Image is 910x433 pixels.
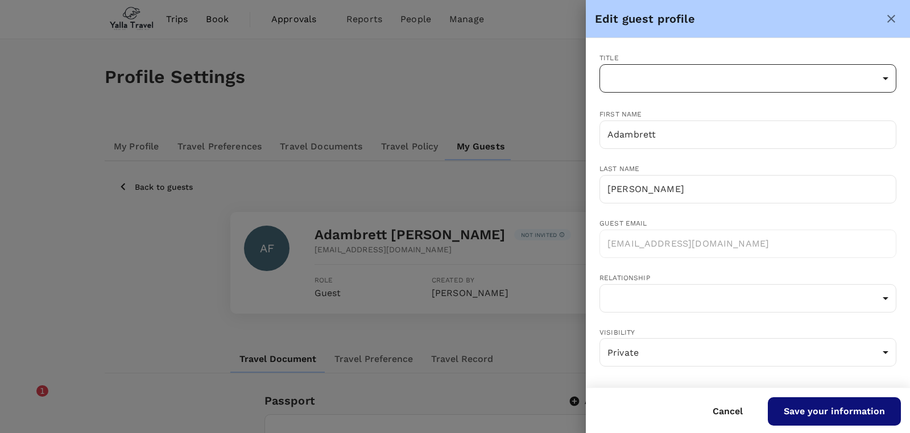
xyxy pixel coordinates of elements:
span: Visibility [599,328,635,336]
div: Edit guest profile [595,10,882,28]
div: ​ [599,64,896,93]
span: Relationship [599,274,650,282]
span: First name [599,110,642,118]
span: Title [599,54,619,62]
span: Guest email [599,219,647,227]
div: ​ [599,284,896,313]
span: Last name [599,165,639,173]
button: Cancel [697,397,759,426]
button: close [882,9,901,28]
button: Save your information [768,397,901,426]
div: Private [599,338,896,367]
